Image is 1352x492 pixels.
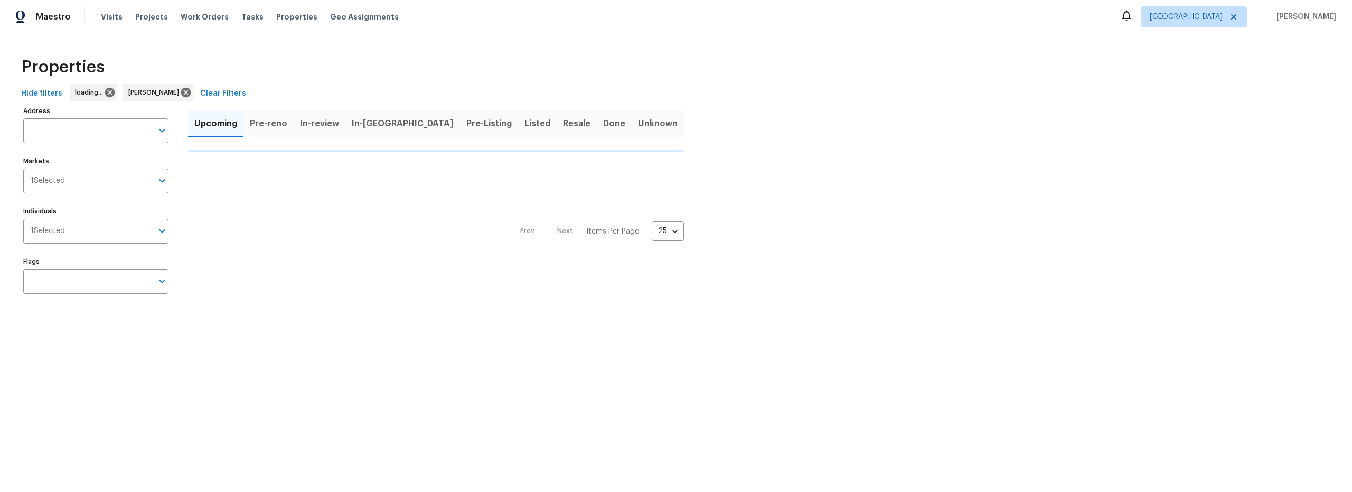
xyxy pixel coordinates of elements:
span: Pre-Listing [466,116,512,131]
span: [GEOGRAPHIC_DATA] [1150,12,1223,22]
span: [PERSON_NAME] [128,87,183,98]
div: 25 [652,217,684,245]
span: Pre-reno [250,116,287,131]
nav: Pagination Navigation [510,159,684,304]
p: Items Per Page [586,226,639,237]
span: Upcoming [194,116,237,131]
button: Open [155,274,170,289]
span: Properties [276,12,317,22]
span: Geo Assignments [330,12,399,22]
span: Hide filters [21,87,62,100]
span: Tasks [241,13,264,21]
span: In-[GEOGRAPHIC_DATA] [352,116,454,131]
span: Clear Filters [200,87,246,100]
label: Markets [23,158,168,164]
button: Open [155,224,170,238]
span: [PERSON_NAME] [1272,12,1336,22]
span: Listed [524,116,550,131]
span: loading... [75,87,107,98]
span: Done [603,116,625,131]
span: Unknown [638,116,678,131]
div: [PERSON_NAME] [123,84,193,101]
span: Projects [135,12,168,22]
label: Address [23,108,168,114]
div: loading... [70,84,117,101]
span: Resale [563,116,590,131]
button: Open [155,173,170,188]
span: 1 Selected [31,177,65,185]
span: 1 Selected [31,227,65,236]
button: Open [155,123,170,138]
span: In-review [300,116,339,131]
span: Visits [101,12,123,22]
span: Properties [21,62,105,72]
label: Individuals [23,208,168,215]
label: Flags [23,258,168,265]
span: Work Orders [181,12,229,22]
button: Clear Filters [196,84,250,104]
button: Hide filters [17,84,67,104]
span: Maestro [36,12,71,22]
